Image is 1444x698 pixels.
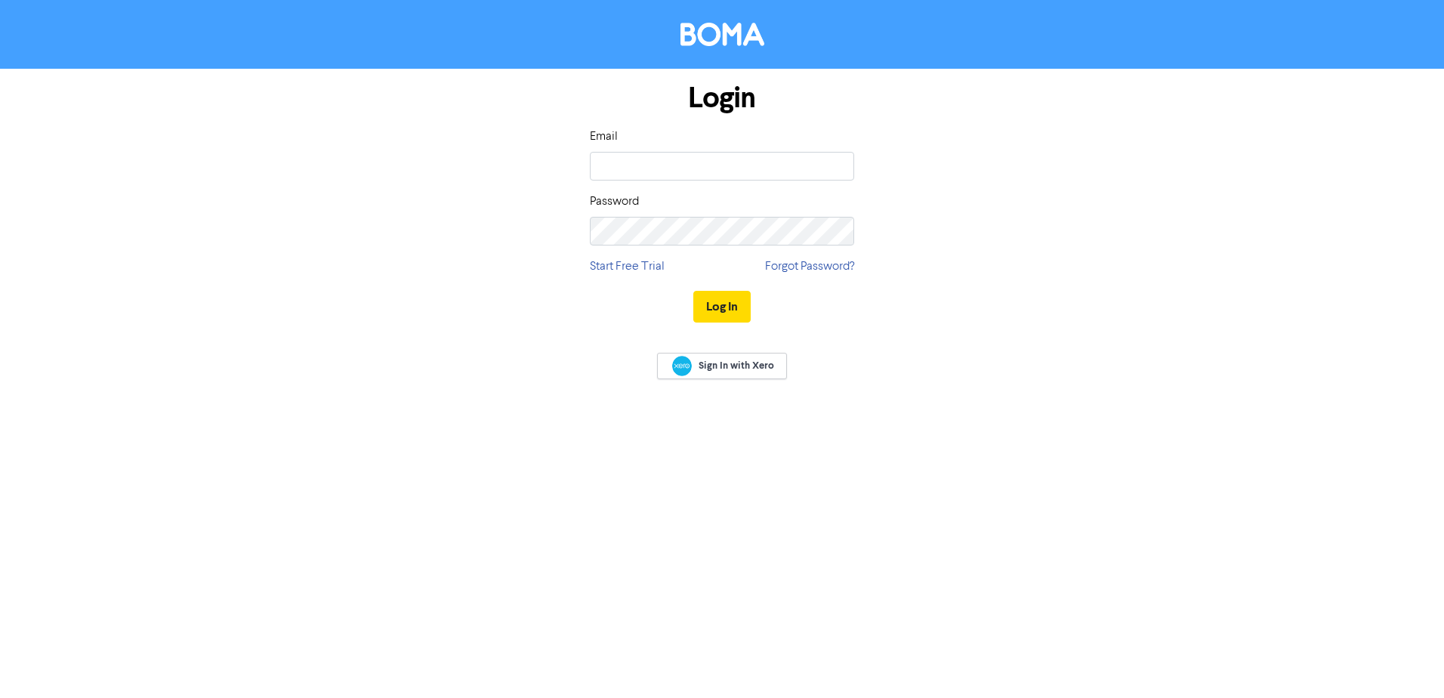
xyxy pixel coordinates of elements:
[590,81,854,116] h1: Login
[590,258,665,276] a: Start Free Trial
[590,128,618,146] label: Email
[699,359,774,372] span: Sign In with Xero
[672,356,692,376] img: Xero logo
[693,291,751,323] button: Log In
[590,193,639,211] label: Password
[1368,625,1444,698] iframe: Chat Widget
[657,353,787,379] a: Sign In with Xero
[680,23,764,46] img: BOMA Logo
[765,258,854,276] a: Forgot Password?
